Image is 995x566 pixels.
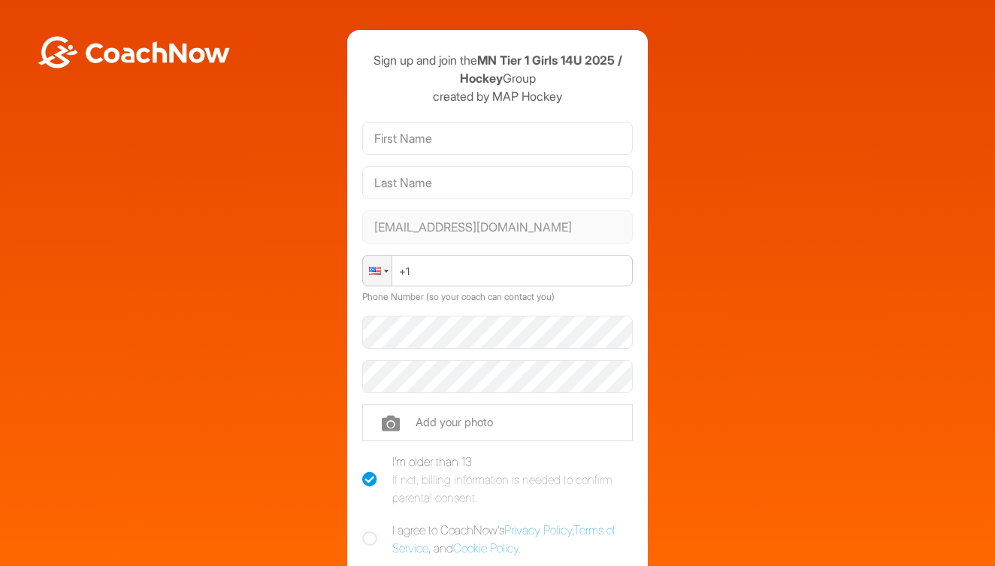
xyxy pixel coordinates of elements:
[392,452,633,507] div: I'm older than 13
[362,291,555,302] label: Phone Number (so your coach can contact you)
[36,36,231,68] img: BwLJSsUCoWCh5upNqxVrqldRgqLPVwmV24tXu5FoVAoFEpwwqQ3VIfuoInZCoVCoTD4vwADAC3ZFMkVEQFDAAAAAElFTkSuQmCC
[460,53,622,86] strong: MN Tier 1 Girls 14U 2025 / Hockey
[392,471,633,507] div: If not, billing information is needed to confirm parental consent.
[453,540,519,555] a: Cookie Policy
[362,210,633,244] input: Email
[362,122,633,155] input: First Name
[362,166,633,199] input: Last Name
[362,51,633,87] p: Sign up and join the Group
[504,522,572,537] a: Privacy Policy
[363,256,392,286] div: United States: + 1
[362,521,633,557] label: I agree to CoachNow's , , and .
[392,522,615,555] a: Terms of Service
[362,87,633,105] p: created by MAP Hockey
[362,255,633,286] input: Phone Number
